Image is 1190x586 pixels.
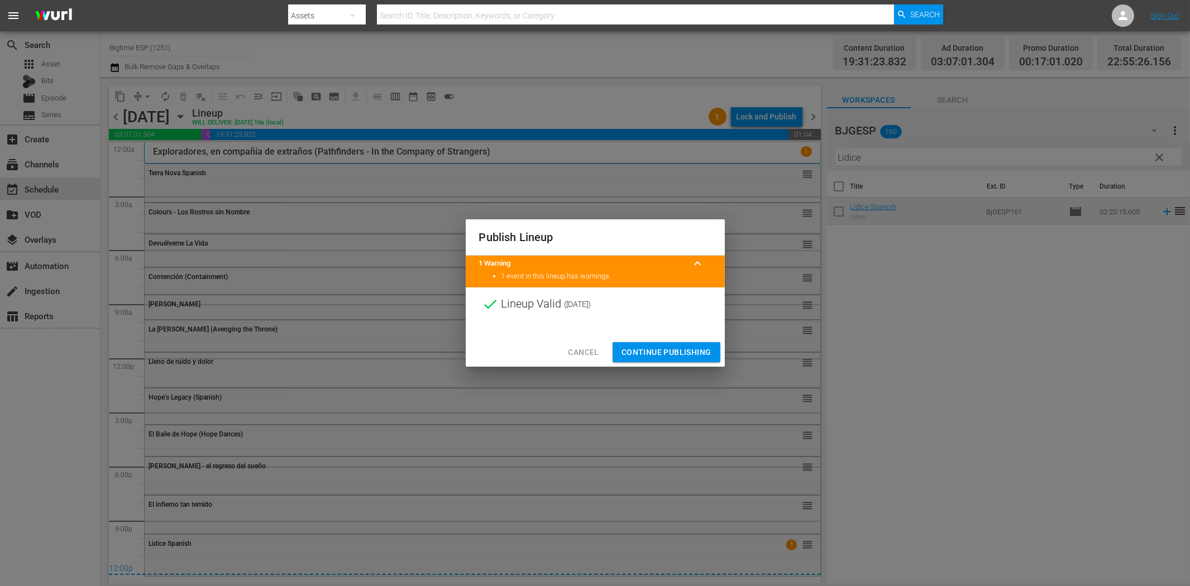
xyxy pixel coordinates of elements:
[568,345,599,359] span: Cancel
[622,345,711,359] span: Continue Publishing
[501,271,711,282] li: 1 event in this lineup has warnings.
[685,250,711,277] button: keyboard_arrow_up
[1150,11,1179,20] a: Sign Out
[27,3,80,29] img: ans4CAIJ8jUAAAAAAAAAAAAAAAAAAAAAAAAgQb4GAAAAAAAAAAAAAAAAAAAAAAAAJMjXAAAAAAAAAAAAAAAAAAAAAAAAgAT5G...
[479,228,711,246] h2: Publish Lineup
[559,342,608,363] button: Cancel
[910,4,940,25] span: Search
[613,342,720,363] button: Continue Publishing
[691,257,705,270] span: keyboard_arrow_up
[565,296,591,313] span: ( [DATE] )
[479,258,685,269] title: 1 Warning
[7,9,20,22] span: menu
[466,287,725,321] div: Lineup Valid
